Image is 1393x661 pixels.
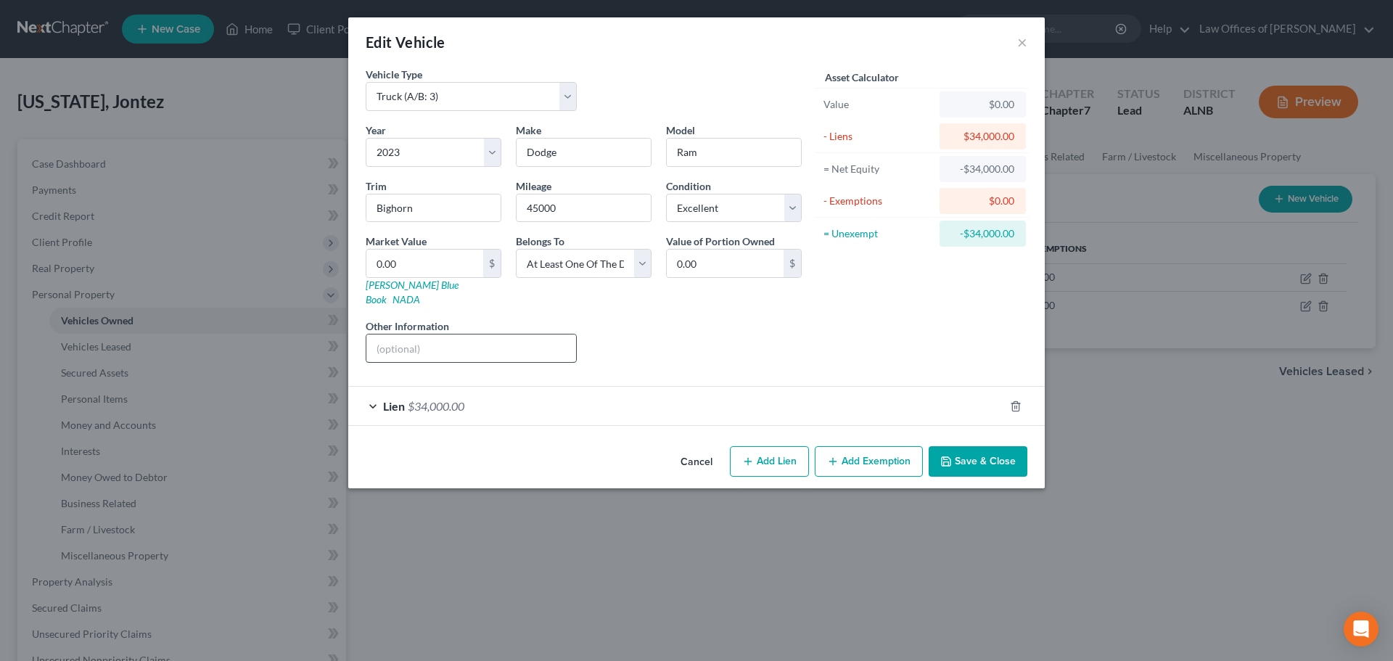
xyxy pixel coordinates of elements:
input: ex. Nissan [517,139,651,166]
input: ex. LS, LT, etc [366,194,501,222]
div: - Liens [823,129,933,144]
label: Asset Calculator [825,70,899,85]
label: Vehicle Type [366,67,422,82]
span: Belongs To [516,235,564,247]
div: -$34,000.00 [951,226,1014,241]
button: Add Exemption [815,446,923,477]
button: × [1017,33,1027,51]
div: $34,000.00 [951,129,1014,144]
span: $34,000.00 [408,399,464,413]
label: Value of Portion Owned [666,234,775,249]
label: Other Information [366,319,449,334]
div: $0.00 [951,194,1014,208]
input: 0.00 [366,250,483,277]
div: = Net Equity [823,162,933,176]
div: Open Intercom Messenger [1344,612,1378,646]
input: (optional) [366,334,576,362]
button: Cancel [669,448,724,477]
div: Edit Vehicle [366,32,445,52]
span: Lien [383,399,405,413]
input: 0.00 [667,250,784,277]
label: Trim [366,178,387,194]
label: Year [366,123,386,138]
a: NADA [393,293,420,305]
div: $0.00 [951,97,1014,112]
button: Save & Close [929,446,1027,477]
div: -$34,000.00 [951,162,1014,176]
div: $ [483,250,501,277]
div: $ [784,250,801,277]
label: Model [666,123,695,138]
label: Condition [666,178,711,194]
a: [PERSON_NAME] Blue Book [366,279,459,305]
input: -- [517,194,651,222]
div: Value [823,97,933,112]
div: = Unexempt [823,226,933,241]
button: Add Lien [730,446,809,477]
label: Market Value [366,234,427,249]
label: Mileage [516,178,551,194]
input: ex. Altima [667,139,801,166]
div: - Exemptions [823,194,933,208]
span: Make [516,124,541,136]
